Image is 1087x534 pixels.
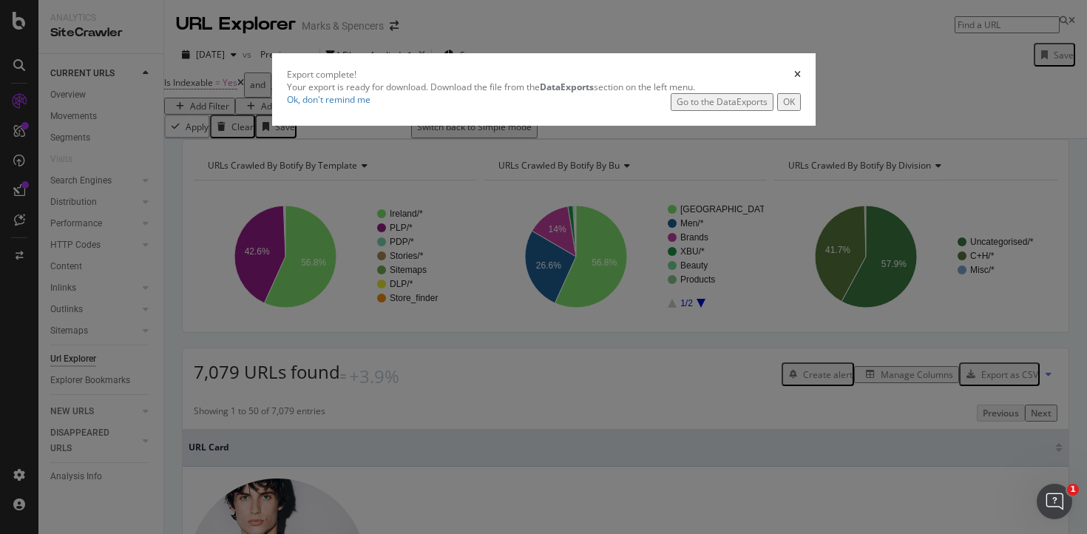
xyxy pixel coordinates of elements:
div: Go to the DataExports [677,95,768,108]
div: Export complete! [287,68,356,81]
button: OK [777,93,801,110]
div: OK [783,95,795,108]
div: modal [272,53,816,125]
button: Go to the DataExports [671,93,773,110]
div: Your export is ready for download. Download the file from the [287,81,801,93]
span: section on the left menu. [540,81,695,93]
div: times [794,68,801,81]
strong: DataExports [540,81,594,93]
iframe: Intercom live chat [1037,484,1072,519]
span: 1 [1067,484,1079,496]
a: Ok, don't remind me [287,93,370,106]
